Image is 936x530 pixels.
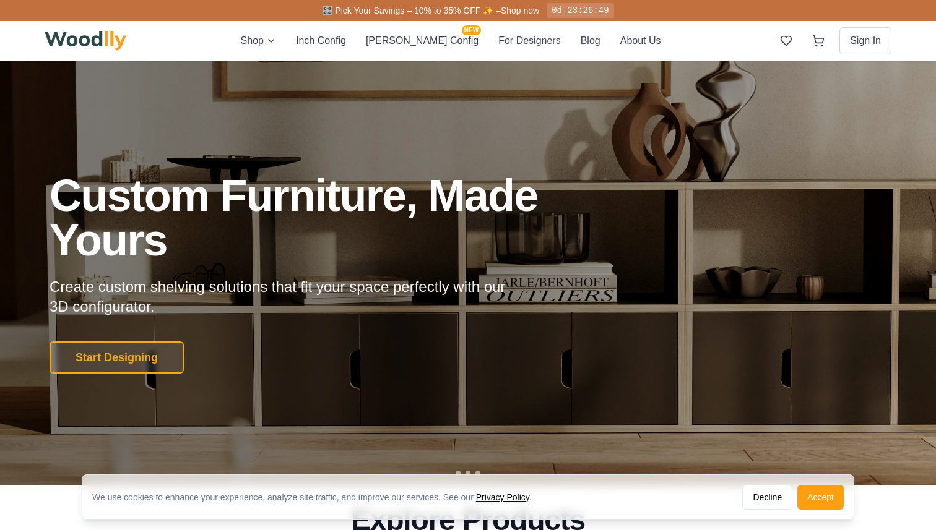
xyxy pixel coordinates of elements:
img: Woodlly [45,31,126,51]
button: About Us [620,33,661,49]
button: Start Designing [50,341,184,374]
button: Shop [241,33,276,49]
span: NEW [462,25,481,35]
button: For Designers [498,33,560,49]
button: Inch Config [296,33,346,49]
button: Sign In [839,27,891,54]
button: Accept [797,485,844,510]
div: 0d 23:26:49 [547,3,613,18]
a: Shop now [501,6,539,15]
h1: Custom Furniture, Made Yours [50,173,604,262]
span: 🎛️ Pick Your Savings – 10% to 35% OFF ✨ – [322,6,500,15]
a: Privacy Policy [476,492,529,502]
button: Decline [742,485,792,510]
button: Blog [581,33,600,49]
p: Create custom shelving solutions that fit your space perfectly with our 3D configurator. [50,277,525,317]
button: [PERSON_NAME] ConfigNEW [366,33,479,49]
div: We use cookies to enhance your experience, analyze site traffic, and improve our services. See our . [92,491,542,503]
